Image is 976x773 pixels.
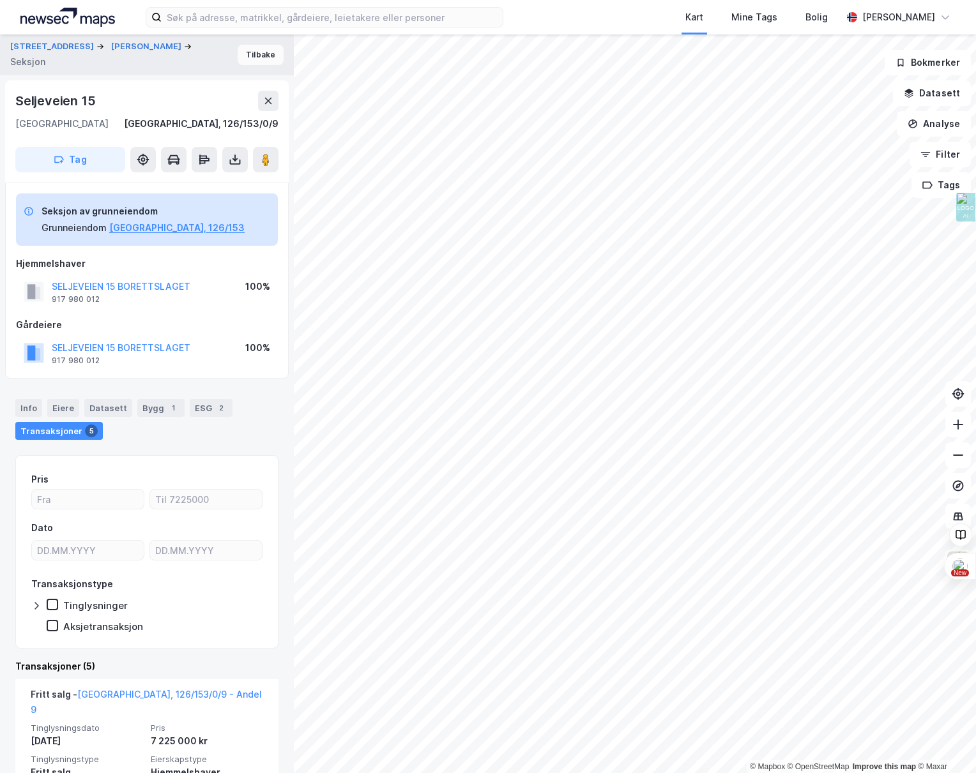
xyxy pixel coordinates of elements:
div: Aksjetransaksjon [63,620,143,633]
button: [GEOGRAPHIC_DATA], 126/153 [109,220,245,236]
button: [STREET_ADDRESS] [10,40,96,53]
input: Til 7225000 [150,490,262,509]
input: Fra [32,490,144,509]
div: Seksjon av grunneiendom [42,204,245,219]
div: [GEOGRAPHIC_DATA], 126/153/0/9 [124,116,278,131]
div: Tinglysninger [63,599,128,612]
button: Tilbake [238,45,284,65]
button: [PERSON_NAME] [111,40,184,53]
div: ESG [190,399,233,417]
div: Mine Tags [731,10,777,25]
button: Bokmerker [885,50,971,75]
button: Tags [911,172,971,198]
div: Fritt salg - [31,687,263,723]
div: 917 980 012 [52,294,100,304]
input: Søk på adresse, matrikkel, gårdeiere, leietakere eller personer [162,8,503,27]
img: logo.a4113a55bc3d86da70a041830d287a7e.svg [20,8,115,27]
div: Transaksjoner (5) [15,659,278,674]
button: Datasett [893,80,971,106]
div: Hjemmelshaver [16,256,278,271]
div: 100% [245,340,270,356]
button: Tag [15,147,125,172]
div: 7 225 000 kr [151,733,263,749]
a: Improve this map [853,762,916,771]
div: Grunneiendom [42,220,107,236]
iframe: Chat Widget [912,712,976,773]
div: 1 [167,402,179,414]
div: Pris [31,472,49,487]
div: Info [15,399,42,417]
div: 2 [215,402,227,414]
div: Bolig [805,10,828,25]
div: [PERSON_NAME] [862,10,935,25]
div: Datasett [84,399,132,417]
div: Eiere [47,399,79,417]
div: Kart [685,10,703,25]
div: 917 980 012 [52,356,100,366]
div: Seksjon [10,54,45,70]
div: Gårdeiere [16,317,278,333]
input: DD.MM.YYYY [150,541,262,560]
span: Tinglysningsdato [31,723,143,733]
a: Mapbox [750,762,785,771]
a: [GEOGRAPHIC_DATA], 126/153/0/9 - Andel 9 [31,689,262,715]
div: Bygg [137,399,185,417]
div: Transaksjonstype [31,576,113,592]
span: Tinglysningstype [31,754,143,765]
button: Analyse [897,111,971,137]
div: Dato [31,520,53,536]
input: DD.MM.YYYY [32,541,144,560]
div: Seljeveien 15 [15,91,98,111]
span: Pris [151,723,263,733]
button: Filter [910,142,971,167]
a: OpenStreetMap [788,762,850,771]
div: Transaksjoner [15,422,103,440]
div: 100% [245,279,270,294]
div: 5 [85,424,98,437]
div: [GEOGRAPHIC_DATA] [15,116,109,131]
div: [DATE] [31,733,143,749]
span: Eierskapstype [151,754,263,765]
